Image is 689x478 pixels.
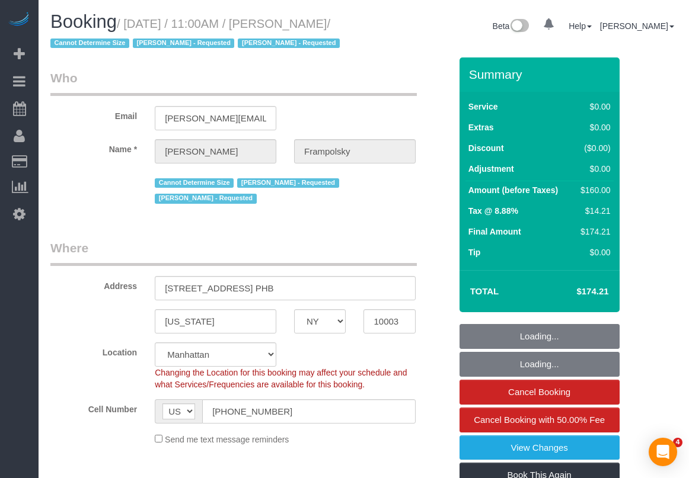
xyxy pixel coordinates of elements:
span: Send me text message reminders [165,435,289,444]
span: Cannot Determine Size [50,39,129,48]
label: Tip [468,246,481,258]
span: 4 [673,438,682,447]
input: First Name [155,139,276,163]
img: Automaid Logo [7,12,31,28]
label: Extras [468,121,494,133]
label: Name * [42,139,146,155]
label: Service [468,101,498,113]
label: Email [42,106,146,122]
input: Zip Code [363,309,415,333]
input: Cell Number [202,399,416,424]
a: Cancel Booking with 50.00% Fee [460,408,620,432]
a: Beta [493,21,529,31]
input: Email [155,106,276,130]
a: View Changes [460,435,620,460]
span: [PERSON_NAME] - Requested [133,39,234,48]
a: Help [569,21,592,31]
label: Adjustment [468,163,514,175]
span: Changing the Location for this booking may affect your schedule and what Services/Frequencies are... [155,368,407,389]
div: Open Intercom Messenger [649,438,677,466]
span: Cannot Determine Size [155,178,234,188]
a: [PERSON_NAME] [600,21,674,31]
div: $0.00 [576,163,610,175]
div: ($0.00) [576,142,610,154]
label: Cell Number [42,399,146,415]
div: $160.00 [576,184,610,196]
span: [PERSON_NAME] - Requested [238,39,339,48]
small: / [DATE] / 11:00AM / [PERSON_NAME] [50,17,343,50]
div: $0.00 [576,246,610,258]
h3: Summary [469,68,614,81]
span: Booking [50,11,117,32]
input: City [155,309,276,333]
div: $0.00 [576,101,610,113]
h4: $174.21 [541,287,608,297]
strong: Total [470,286,499,296]
legend: Who [50,69,417,96]
label: Final Amount [468,226,521,238]
label: Tax @ 8.88% [468,205,518,217]
span: [PERSON_NAME] - Requested [155,194,256,203]
input: Last Name [294,139,416,163]
div: $14.21 [576,205,610,217]
div: $174.21 [576,226,610,238]
label: Discount [468,142,504,154]
label: Amount (before Taxes) [468,184,558,196]
label: Location [42,342,146,358]
span: [PERSON_NAME] - Requested [237,178,339,188]
div: $0.00 [576,121,610,133]
img: New interface [509,19,529,34]
span: Cancel Booking with 50.00% Fee [474,415,605,425]
label: Address [42,276,146,292]
a: Cancel Booking [460,380,620,405]
legend: Where [50,239,417,266]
